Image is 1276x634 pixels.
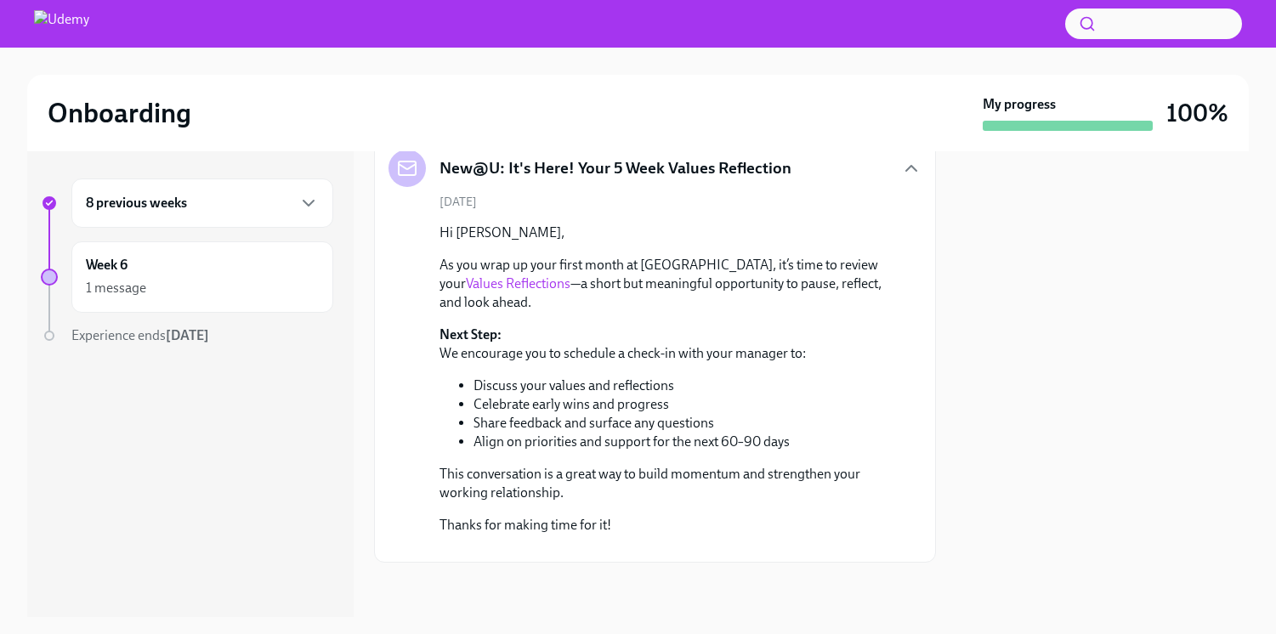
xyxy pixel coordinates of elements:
[440,256,894,312] p: As you wrap up your first month at [GEOGRAPHIC_DATA], it’s time to review your —a short but meani...
[86,279,146,297] div: 1 message
[41,241,333,313] a: Week 61 message
[440,516,894,535] p: Thanks for making time for it!
[474,414,894,433] li: Share feedback and surface any questions
[440,194,477,210] span: [DATE]
[466,275,570,292] a: Values Reflections
[440,224,894,242] p: Hi [PERSON_NAME],
[71,327,209,343] span: Experience ends
[71,178,333,228] div: 8 previous weeks
[983,95,1056,114] strong: My progress
[474,376,894,395] li: Discuss your values and reflections
[86,256,128,275] h6: Week 6
[34,10,89,37] img: Udemy
[48,96,191,130] h2: Onboarding
[440,157,791,179] h5: New@U: It's Here! Your 5 Week Values Reflection
[86,194,187,212] h6: 8 previous weeks
[166,327,209,343] strong: [DATE]
[1166,98,1228,128] h3: 100%
[474,395,894,414] li: Celebrate early wins and progress
[474,433,894,451] li: Align on priorities and support for the next 60–90 days
[440,326,502,342] strong: Next Step:
[440,325,894,363] p: We encourage you to schedule a check-in with your manager to:
[440,465,894,502] p: This conversation is a great way to build momentum and strengthen your working relationship.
